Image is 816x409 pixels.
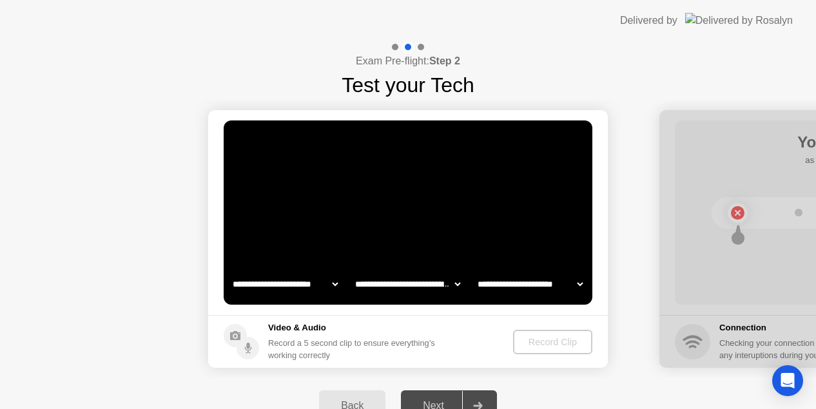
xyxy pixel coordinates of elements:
[772,365,803,396] div: Open Intercom Messenger
[475,271,585,297] select: Available microphones
[620,13,677,28] div: Delivered by
[513,330,592,354] button: Record Clip
[268,321,440,334] h5: Video & Audio
[685,13,793,28] img: Delivered by Rosalyn
[268,337,440,361] div: Record a 5 second clip to ensure everything’s working correctly
[429,55,460,66] b: Step 2
[353,271,463,297] select: Available speakers
[356,53,460,69] h4: Exam Pre-flight:
[518,337,587,347] div: Record Clip
[342,70,474,100] h1: Test your Tech
[230,271,340,297] select: Available cameras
